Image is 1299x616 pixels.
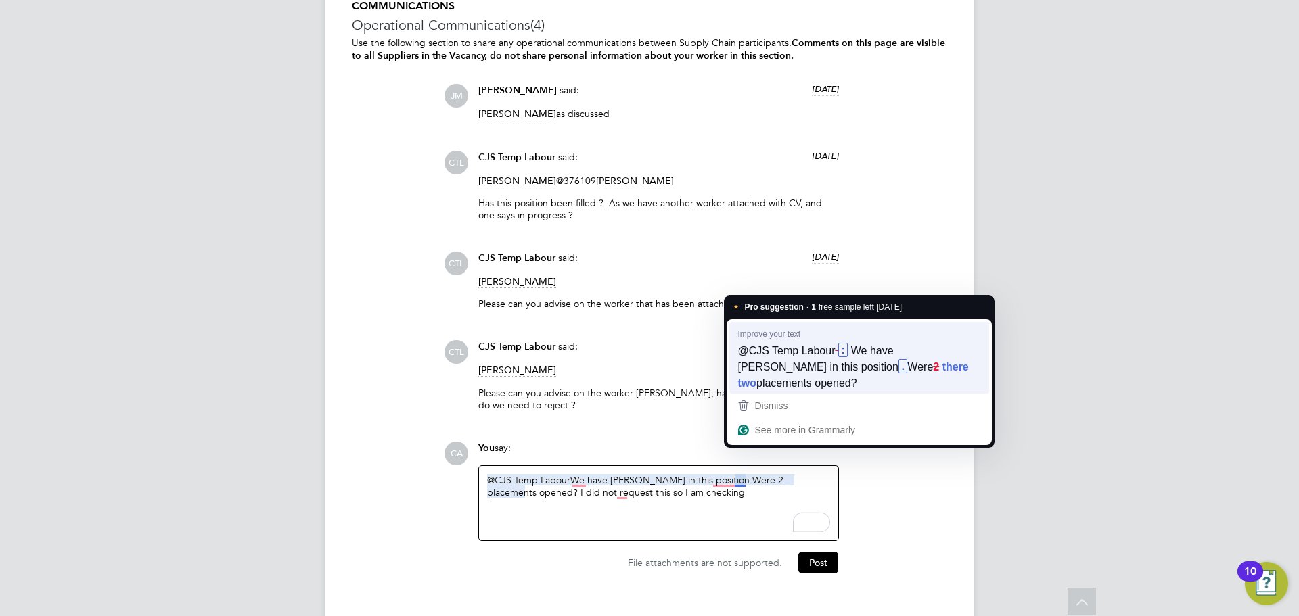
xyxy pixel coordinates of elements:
[478,442,839,465] div: say:
[478,108,556,120] span: [PERSON_NAME]
[445,151,468,174] span: CTL
[478,85,557,96] span: [PERSON_NAME]
[478,442,495,454] span: You
[478,364,556,377] span: [PERSON_NAME]
[478,341,555,352] span: CJS Temp Labour
[478,275,556,288] span: [PERSON_NAME]
[596,174,674,187] span: [PERSON_NAME]
[445,442,468,465] span: CA
[478,252,555,264] span: CJS Temp Labour
[798,552,838,573] button: Post
[1245,562,1288,605] button: Open Resource Center, 10 new notifications
[478,197,839,221] p: Has this position been filled ? As we have another worker attached with CV, and one says in progr...
[445,252,468,275] span: CTL
[478,174,556,187] span: [PERSON_NAME]
[478,387,839,411] p: Please can you advise on the worker [PERSON_NAME], have they been reviewed do we need to reject ?
[352,37,945,62] b: Comments on this page are visible to all Suppliers in the Vacancy, do not share personal informat...
[558,252,578,264] span: said:
[352,16,947,34] h3: Operational Communications
[530,16,545,34] span: (4)
[487,474,570,486] a: @CJS Temp Labour
[478,298,839,310] p: Please can you advise on the worker that has been attached, do we need to reject ?
[558,151,578,163] span: said:
[628,556,782,569] span: File attachments are not supported.
[560,84,579,96] span: said:
[558,340,578,352] span: said:
[478,174,839,187] p: @376109
[487,474,830,532] div: To enrich screen reader interactions, please activate Accessibility in Grammarly extension settings
[352,37,947,62] p: Use the following section to share any operational communications between Supply Chain participants.
[812,83,839,95] span: [DATE]
[445,340,468,364] span: CTL
[445,84,468,108] span: JM
[478,151,555,163] span: CJS Temp Labour
[812,251,839,262] span: [DATE]
[812,150,839,162] span: [DATE]
[1244,571,1256,589] div: 10
[478,108,839,120] p: as discussed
